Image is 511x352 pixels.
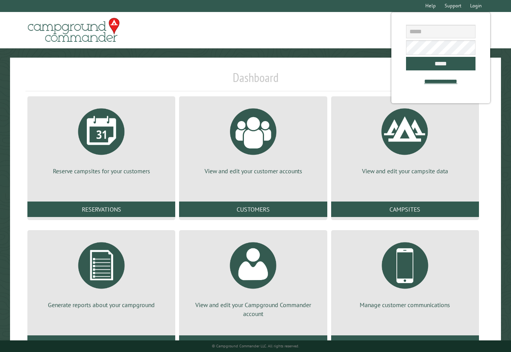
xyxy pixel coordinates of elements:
[25,15,122,45] img: Campground Commander
[179,202,327,217] a: Customers
[27,335,175,351] a: Reports
[212,343,299,349] small: © Campground Commander LLC. All rights reserved.
[340,167,470,175] p: View and edit your campsite data
[188,301,318,318] p: View and edit your Campground Commander account
[188,103,318,175] a: View and edit your customer accounts
[37,301,166,309] p: Generate reports about your campground
[25,70,486,91] h1: Dashboard
[188,236,318,318] a: View and edit your Campground Commander account
[340,103,470,175] a: View and edit your campsite data
[340,236,470,309] a: Manage customer communications
[340,301,470,309] p: Manage customer communications
[37,103,166,175] a: Reserve campsites for your customers
[179,335,327,351] a: Account
[331,202,479,217] a: Campsites
[37,236,166,309] a: Generate reports about your campground
[331,335,479,351] a: Communications
[188,167,318,175] p: View and edit your customer accounts
[37,167,166,175] p: Reserve campsites for your customers
[27,202,175,217] a: Reservations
